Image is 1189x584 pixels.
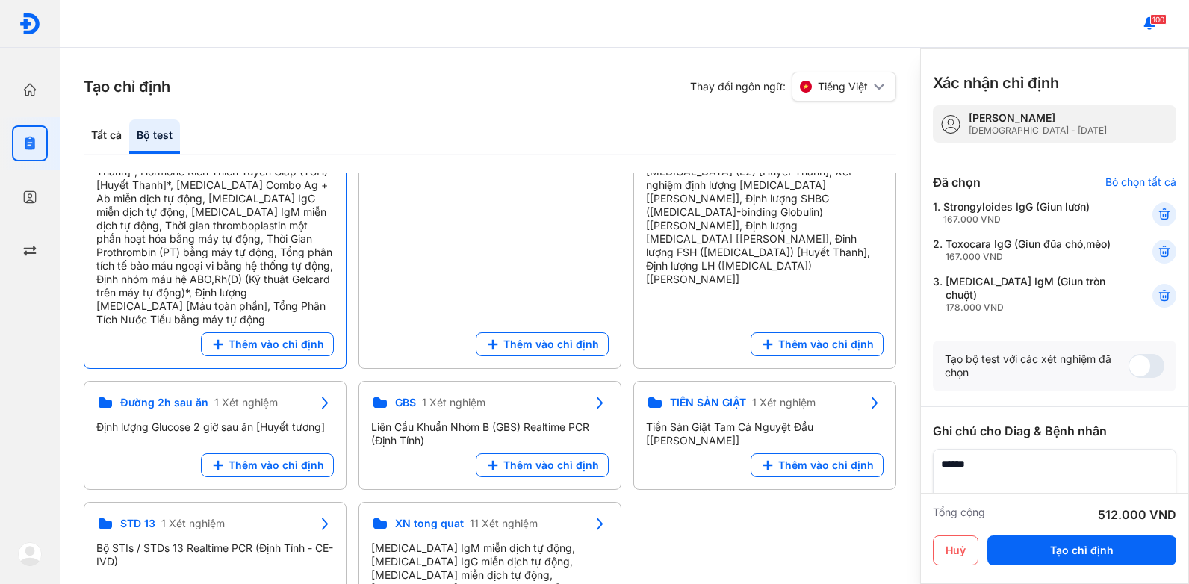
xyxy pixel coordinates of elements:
[476,332,609,356] button: Thêm vào chỉ định
[96,420,334,434] div: Định lượng Glucose 2 giờ sau ăn [Huyết tương]
[943,214,1090,226] div: 167.000 VND
[371,420,609,447] div: Liên Cầu Khuẩn Nhóm B (GBS) Realtime PCR (Định Tính)
[778,338,874,351] span: Thêm vào chỉ định
[161,517,225,530] span: 1 Xét nghiệm
[19,13,41,35] img: logo
[946,251,1111,263] div: 167.000 VND
[422,396,485,409] span: 1 Xét nghiệm
[646,420,884,447] div: Tiền Sản Giật Tam Cá Nguyệt Đầu [[PERSON_NAME]]
[84,119,129,154] div: Tất cả
[933,275,1116,314] div: 3.
[84,76,170,97] h3: Tạo chỉ định
[933,506,985,524] div: Tổng cộng
[945,352,1129,379] div: Tạo bộ test với các xét nghiệm đã chọn
[1105,175,1176,189] div: Bỏ chọn tất cả
[933,237,1116,263] div: 2.
[646,138,884,286] div: Xét nghiệm định lượng AMH ([MEDICAL_DATA]) [[PERSON_NAME]], Xét nghiệm định lượng [MEDICAL_DATA] ...
[751,453,884,477] button: Thêm vào chỉ định
[690,72,896,102] div: Thay đổi ngôn ngữ:
[670,396,746,409] span: TIỀN SẢN GIẬT
[778,459,874,472] span: Thêm vào chỉ định
[946,237,1111,263] div: Toxocara IgG (Giun đũa chó,mèo)
[503,459,599,472] span: Thêm vào chỉ định
[18,542,42,566] img: logo
[946,275,1116,314] div: [MEDICAL_DATA] IgM (Giun tròn chuột)
[946,302,1116,314] div: 178.000 VND
[503,338,599,351] span: Thêm vào chỉ định
[120,517,155,530] span: STD 13
[96,541,334,568] div: Bộ STIs / STDs 13 Realtime PCR (Định Tính - CE-IVD)
[752,396,816,409] span: 1 Xét nghiệm
[751,332,884,356] button: Thêm vào chỉ định
[933,422,1176,440] div: Ghi chú cho Diag & Bệnh nhân
[969,125,1107,137] div: [DEMOGRAPHIC_DATA] - [DATE]
[1098,506,1176,524] div: 512.000 VND
[933,200,1116,226] div: 1.
[229,459,324,472] span: Thêm vào chỉ định
[229,338,324,351] span: Thêm vào chỉ định
[943,200,1090,226] div: Strongyloides IgG (Giun lươn)
[969,111,1107,125] div: [PERSON_NAME]
[214,396,278,409] span: 1 Xét nghiệm
[933,535,978,565] button: Huỷ
[933,72,1059,93] h3: Xác nhận chỉ định
[470,517,538,530] span: 11 Xét nghiệm
[1150,14,1167,25] span: 100
[818,80,868,93] span: Tiếng Việt
[395,396,416,409] span: GBS
[987,535,1176,565] button: Tạo chỉ định
[120,396,208,409] span: Đường 2h sau ăn
[476,453,609,477] button: Thêm vào chỉ định
[201,453,334,477] button: Thêm vào chỉ định
[129,119,180,154] div: Bộ test
[201,332,334,356] button: Thêm vào chỉ định
[96,138,334,326] div: Định lượng Glucose lúc đói [Huyết Tương], Định lượng FT4 (Free [MEDICAL_DATA]) [Huyết Thanh]*, Ho...
[933,173,981,191] div: Đã chọn
[395,517,464,530] span: XN tong quat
